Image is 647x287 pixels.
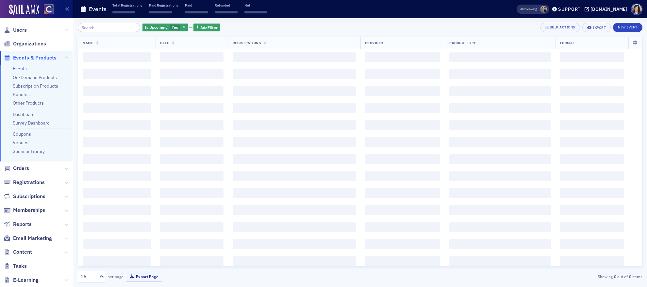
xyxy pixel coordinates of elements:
span: ‌ [160,171,224,181]
span: ‌ [83,137,151,147]
span: ‌ [449,137,551,147]
span: Memberships [13,207,45,214]
a: Content [4,248,32,256]
div: Yes [142,24,188,32]
span: ‌ [83,188,151,198]
span: ‌ [160,256,224,266]
a: Coupons [13,131,31,137]
span: ‌ [560,154,624,164]
span: ‌ [560,171,624,181]
span: ‌ [233,86,356,96]
span: ‌ [233,120,356,130]
a: Subscription Products [13,83,58,89]
span: ‌ [365,52,440,62]
span: ‌ [449,256,551,266]
p: Paid Registrations [149,3,178,8]
a: Memberships [4,207,45,214]
a: E-Learning [4,277,39,284]
span: ‌ [244,11,267,13]
button: New Event [613,23,642,32]
a: Organizations [4,40,46,47]
span: ‌ [83,239,151,249]
h1: Events [89,5,107,13]
span: E-Learning [13,277,39,284]
span: ‌ [233,222,356,232]
span: ‌ [160,69,224,79]
span: Yes [172,25,178,30]
span: ‌ [233,171,356,181]
span: ‌ [233,188,356,198]
div: Support [558,6,581,12]
a: Users [4,26,27,34]
span: Tiffany Carson [540,6,547,13]
span: ‌ [83,103,151,113]
span: ‌ [365,120,440,130]
span: Registrations [13,179,45,186]
span: ‌ [83,120,151,130]
span: Name [83,41,93,45]
span: ‌ [160,120,224,130]
button: Bulk Actions [540,23,580,32]
span: ‌ [160,222,224,232]
span: ‌ [560,137,624,147]
p: Refunded [215,3,238,8]
span: ‌ [160,52,224,62]
span: ‌ [560,120,624,130]
span: ‌ [449,52,551,62]
div: Bulk Actions [550,25,575,29]
span: Orders [13,165,29,172]
img: SailAMX [9,5,39,15]
span: ‌ [233,239,356,249]
span: ‌ [449,205,551,215]
a: Subscriptions [4,193,45,200]
button: AddFilter [193,24,220,32]
span: ‌ [449,120,551,130]
button: Export [582,23,611,32]
a: Survey Dashboard [13,120,50,126]
span: ‌ [365,188,440,198]
span: ‌ [160,154,224,164]
a: Sponsor Library [13,148,45,154]
span: ‌ [215,11,238,13]
a: Dashboard [13,111,35,117]
span: ‌ [160,137,224,147]
span: ‌ [233,69,356,79]
span: ‌ [83,256,151,266]
span: ‌ [233,103,356,113]
span: Profile [631,4,642,15]
span: ‌ [449,188,551,198]
span: ‌ [233,137,356,147]
span: ‌ [233,154,356,164]
span: ‌ [560,239,624,249]
span: ‌ [560,205,624,215]
span: ‌ [560,69,624,79]
strong: 0 [613,274,617,279]
a: View Homepage [39,4,54,15]
span: Is Upcoming [145,25,168,30]
span: ‌ [233,205,356,215]
span: ‌ [449,239,551,249]
span: ‌ [449,69,551,79]
span: ‌ [449,103,551,113]
span: ‌ [449,222,551,232]
a: Other Products [13,100,44,106]
span: Events & Products [13,54,57,61]
span: ‌ [449,154,551,164]
span: ‌ [160,239,224,249]
span: ‌ [160,205,224,215]
span: Viewing [520,7,537,11]
span: Date [160,41,169,45]
span: ‌ [83,154,151,164]
label: per page [108,274,124,279]
span: Add Filter [200,25,218,30]
span: ‌ [185,11,208,13]
div: Export [592,26,606,29]
a: Registrations [4,179,45,186]
span: ‌ [560,222,624,232]
span: ‌ [83,86,151,96]
strong: 0 [628,274,632,279]
span: ‌ [160,188,224,198]
div: Showing out of items [459,274,642,279]
span: ‌ [365,103,440,113]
